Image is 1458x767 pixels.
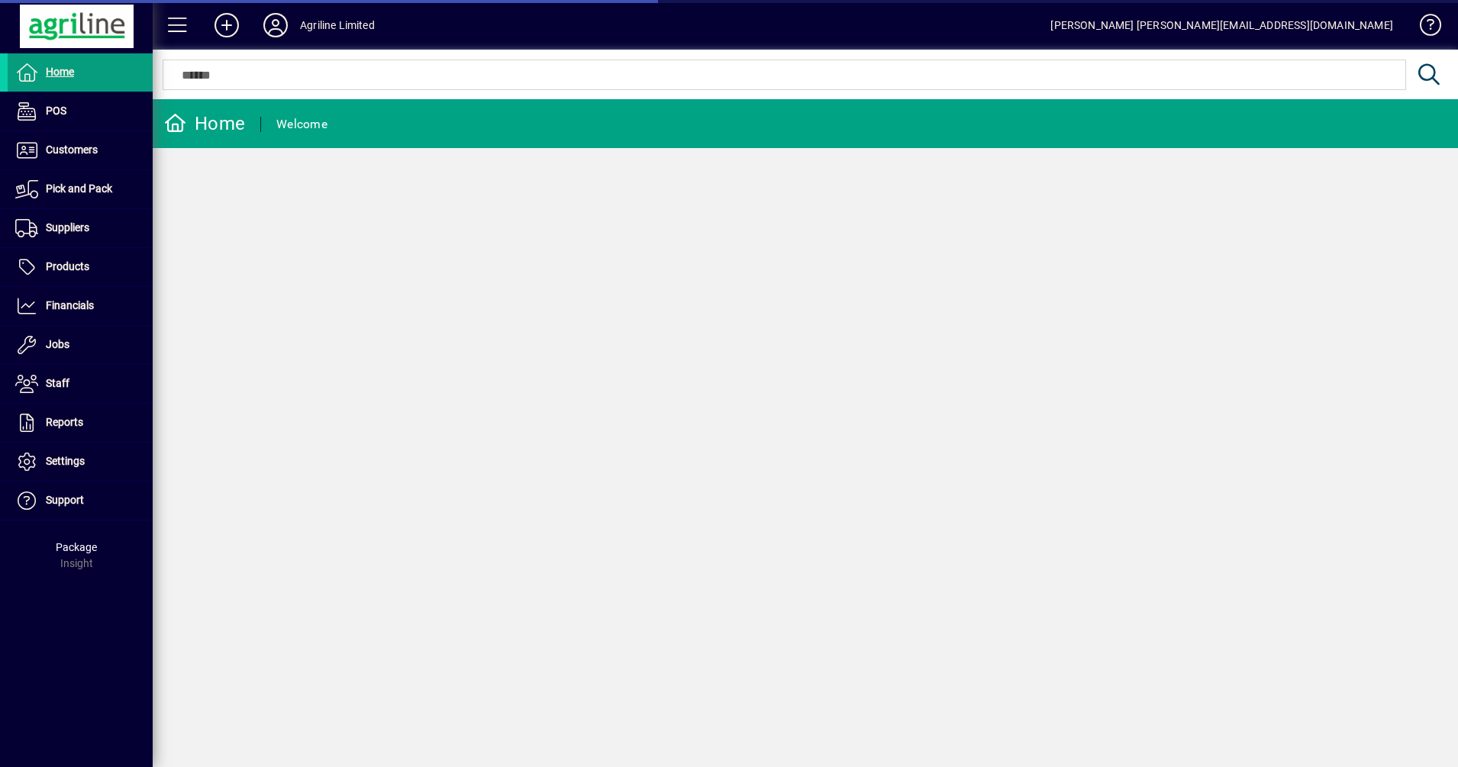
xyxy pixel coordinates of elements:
[8,170,153,208] a: Pick and Pack
[46,66,74,78] span: Home
[56,541,97,553] span: Package
[46,455,85,467] span: Settings
[46,260,89,272] span: Products
[251,11,300,39] button: Profile
[46,338,69,350] span: Jobs
[46,182,112,195] span: Pick and Pack
[1050,13,1393,37] div: [PERSON_NAME] [PERSON_NAME][EMAIL_ADDRESS][DOMAIN_NAME]
[46,143,98,156] span: Customers
[46,299,94,311] span: Financials
[276,112,327,137] div: Welcome
[8,209,153,247] a: Suppliers
[46,377,69,389] span: Staff
[8,287,153,325] a: Financials
[8,92,153,131] a: POS
[46,221,89,234] span: Suppliers
[8,365,153,403] a: Staff
[300,13,375,37] div: Agriline Limited
[8,443,153,481] a: Settings
[8,404,153,442] a: Reports
[46,105,66,117] span: POS
[8,326,153,364] a: Jobs
[164,111,245,136] div: Home
[8,482,153,520] a: Support
[46,494,84,506] span: Support
[1408,3,1439,53] a: Knowledge Base
[202,11,251,39] button: Add
[46,416,83,428] span: Reports
[8,131,153,169] a: Customers
[8,248,153,286] a: Products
